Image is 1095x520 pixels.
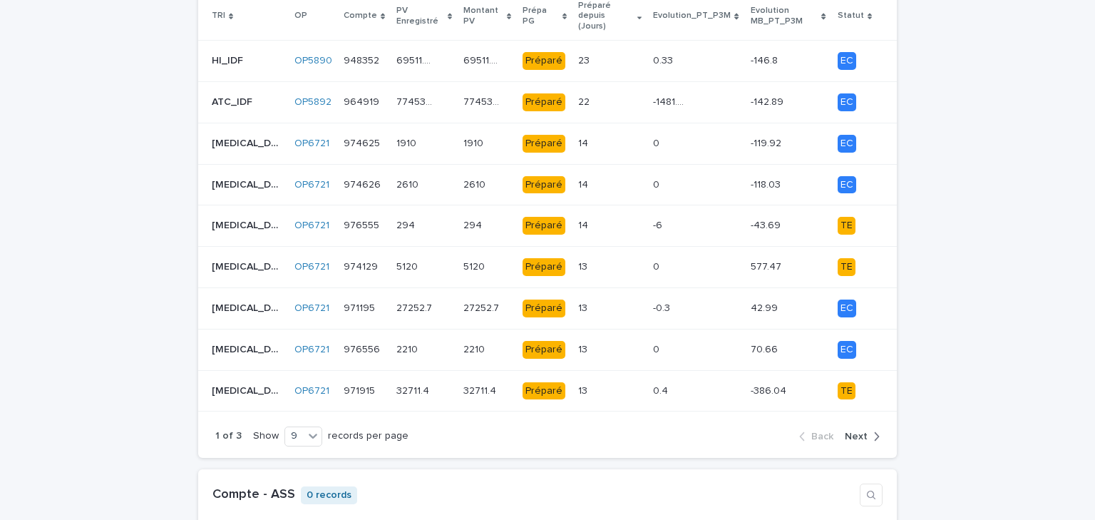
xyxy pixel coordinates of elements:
p: 1910 [463,135,486,150]
p: 13 [578,382,590,397]
p: -0.3 [653,300,673,315]
a: OP6721 [294,385,329,397]
a: OP6721 [294,344,329,356]
p: 294 [396,217,418,232]
div: Préparé [523,341,565,359]
a: OP6721 [294,302,329,315]
p: 14 [578,217,591,232]
p: Evolution_PT_P3M [653,8,731,24]
p: 32711.4 [396,382,432,397]
div: TE [838,382,855,400]
a: OP6721 [294,261,329,273]
p: 1910 [396,135,419,150]
p: 42.99 [751,300,781,315]
tr: [MEDICAL_DATA]_NE[MEDICAL_DATA]_NE OP6721 974129974129 51205120 51205120 Préparé1313 00 577.47577... [198,247,897,288]
p: 0.4 [653,382,671,397]
p: HI_IDF [212,52,246,67]
tr: [MEDICAL_DATA]_NE[MEDICAL_DATA]_NE OP6721 976555976555 294294 294294 Préparé1414 -6-6 -43.69-43.6... [198,205,897,247]
div: EC [838,93,856,111]
a: OP6721 [294,179,329,191]
p: 2610 [463,176,488,191]
div: EC [838,52,856,70]
a: OP6721 [294,220,329,232]
tr: [MEDICAL_DATA]_NE[MEDICAL_DATA]_NE OP6721 971195971195 27252.727252.7 27252.727252.7 Préparé1313 ... [198,288,897,330]
p: -43.69 [751,217,783,232]
p: TRI [212,8,225,24]
p: [MEDICAL_DATA]_NE [212,300,286,315]
p: -386.04 [751,382,789,397]
p: 0 [653,135,662,150]
p: ATC_IDF [212,93,255,108]
p: Show [253,430,279,442]
tr: [MEDICAL_DATA]_NE[MEDICAL_DATA]_NE OP6721 974625974625 19101910 19101910 Préparé1414 00 -119.92-1... [198,123,897,164]
p: 2210 [463,341,488,356]
p: 974625 [344,135,383,150]
p: Montant PV [463,3,503,29]
p: 971915 [344,382,378,397]
p: [MEDICAL_DATA]_NE [212,258,286,273]
div: TE [838,258,855,276]
p: 13 [578,341,590,356]
p: 0.33 [653,52,676,67]
p: Statut [838,8,864,24]
button: Back [799,430,839,443]
p: -119.92 [751,135,784,150]
p: Evolution MB_PT_P3M [751,3,818,29]
p: 77453.58 [396,93,435,108]
p: 27252.7 [463,300,502,315]
p: 70.66 [751,341,781,356]
p: -1481.42 [653,93,692,108]
p: 23 [578,52,592,67]
div: Préparé [523,135,565,153]
p: 27252.7 [396,300,435,315]
p: 976555 [344,217,382,232]
div: Préparé [523,382,565,400]
p: -6 [653,217,665,232]
p: [MEDICAL_DATA]_NE [212,135,286,150]
p: -142.89 [751,93,786,108]
p: 69511.33 [396,52,435,67]
tr: [MEDICAL_DATA]_NE[MEDICAL_DATA]_NE OP6721 974626974626 26102610 26102610 Préparé1414 00 -118.03-1... [198,164,897,205]
div: Préparé [523,217,565,235]
p: 948352 [344,52,382,67]
p: 971195 [344,300,378,315]
div: Préparé [523,93,565,111]
div: EC [838,341,856,359]
p: -118.03 [751,176,783,191]
p: 5120 [463,258,488,273]
tr: [MEDICAL_DATA]_NE[MEDICAL_DATA]_NE OP6721 971915971915 32711.432711.4 32711.432711.4 Préparé1313 ... [198,370,897,412]
p: 32711.4 [463,382,499,397]
p: 0 records [301,486,357,504]
p: 0 [653,341,662,356]
p: [MEDICAL_DATA]_NE [212,176,286,191]
p: 2210 [396,341,421,356]
a: OP5892 [294,96,331,108]
p: 964919 [344,93,382,108]
p: OP [294,8,307,24]
tr: HI_IDFHI_IDF OP5890 948352948352 69511.3369511.33 69511.3369511.33 Préparé2323 0.330.33 -146.8-14... [198,41,897,82]
div: 9 [285,429,304,444]
p: 974129 [344,258,381,273]
div: EC [838,135,856,153]
a: OP6721 [294,138,329,150]
p: Compte [344,8,377,24]
tr: [MEDICAL_DATA]_NE[MEDICAL_DATA]_NE OP6721 976556976556 22102210 22102210 Préparé1313 00 70.6670.6... [198,329,897,370]
p: 14 [578,135,591,150]
p: 77453.58 [463,93,502,108]
p: 1 of 3 [215,430,242,442]
p: 294 [463,217,485,232]
p: 0 [653,176,662,191]
span: Next [845,432,868,442]
div: Préparé [523,176,565,194]
p: -146.8 [751,52,781,67]
p: 0 [653,258,662,273]
a: Compte - ASS [212,488,295,501]
p: 577.47 [751,258,784,273]
p: 22 [578,93,592,108]
p: [MEDICAL_DATA]_NE [212,217,286,232]
span: Back [811,432,833,442]
p: 2610 [396,176,421,191]
p: 974626 [344,176,384,191]
p: Prépa PG [523,3,559,29]
p: records per page [328,430,408,442]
